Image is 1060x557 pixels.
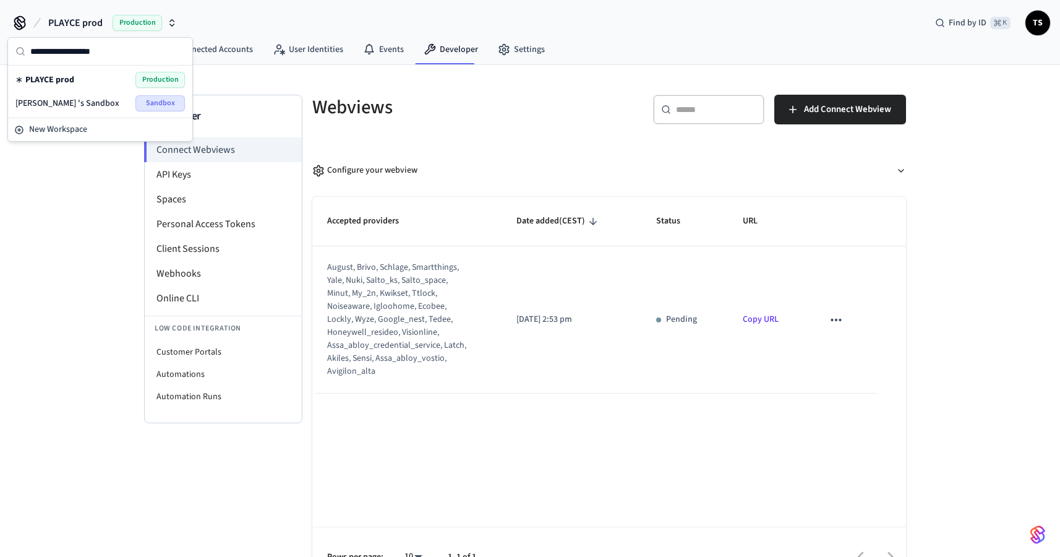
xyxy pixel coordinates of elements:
[15,97,119,110] span: [PERSON_NAME] 's Sandbox
[353,38,414,61] a: Events
[151,38,263,61] a: Connected Accounts
[516,212,601,231] span: Date added(CEST)
[145,187,302,212] li: Spaces
[113,15,162,31] span: Production
[312,95,602,120] h5: Webviews
[145,316,302,341] li: Low Code Integration
[145,162,302,187] li: API Keys
[312,154,906,187] button: Configure your webview
[8,66,192,118] div: Suggestions
[925,12,1020,34] div: Find by ID⌘ K
[414,38,488,61] a: Developer
[144,137,302,162] li: Connect Webviews
[804,101,891,118] span: Add Connect Webview
[145,212,302,236] li: Personal Access Tokens
[312,164,417,177] div: Configure your webview
[327,212,415,231] span: Accepted providers
[774,95,906,124] button: Add Connect Webview
[25,74,74,86] span: PLAYCE prod
[9,119,191,140] button: New Workspace
[145,286,302,311] li: Online CLI
[145,236,302,261] li: Client Sessions
[990,17,1011,29] span: ⌘ K
[312,197,906,394] table: sticky table
[263,38,353,61] a: User Identities
[145,386,302,408] li: Automation Runs
[135,95,185,111] span: Sandbox
[949,17,986,29] span: Find by ID
[155,108,292,125] h3: Developer
[135,72,185,88] span: Production
[145,341,302,363] li: Customer Portals
[666,313,697,326] p: Pending
[488,38,555,61] a: Settings
[1030,525,1045,545] img: SeamLogoGradient.69752ec5.svg
[1025,11,1050,35] button: TS
[145,261,302,286] li: Webhooks
[48,15,103,30] span: PLAYCE prod
[145,363,302,386] li: Automations
[743,313,779,326] a: Copy URL
[516,313,626,326] p: [DATE] 2:53 pm
[1027,12,1049,34] span: TS
[656,212,696,231] span: Status
[743,212,774,231] span: URL
[327,261,471,378] div: august, brivo, schlage, smartthings, yale, nuki, salto_ks, salto_space, minut, my_2n, kwikset, tt...
[29,123,87,136] span: New Workspace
